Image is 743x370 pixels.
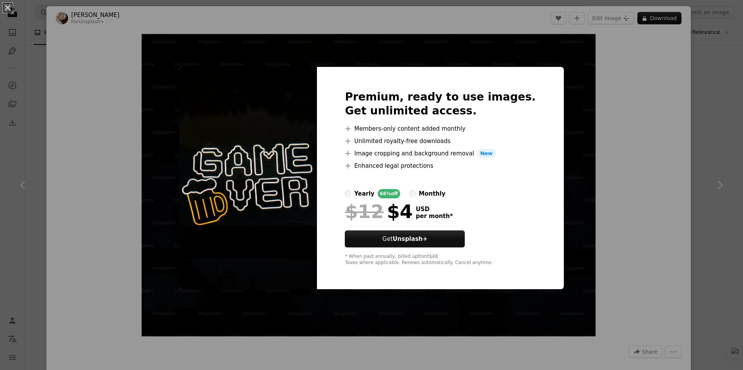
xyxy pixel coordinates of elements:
li: Image cropping and background removal [345,149,536,158]
h2: Premium, ready to use images. Get unlimited access. [345,90,536,118]
span: per month * [416,213,453,220]
div: yearly [354,189,374,198]
input: yearly66%off [345,191,351,197]
div: $4 [345,201,413,222]
span: $12 [345,201,383,222]
strong: Unsplash+ [393,235,428,242]
button: GetUnsplash+ [345,230,465,247]
div: 66% off [378,189,401,198]
div: * When paid annually, billed upfront $48 Taxes where applicable. Renews automatically. Cancel any... [345,254,536,266]
img: premium_photo-1673823194990-d4524df740b2 [179,67,317,290]
span: New [477,149,496,158]
li: Enhanced legal protections [345,161,536,171]
span: USD [416,206,453,213]
li: Unlimited royalty-free downloads [345,136,536,146]
input: monthly [409,191,416,197]
div: monthly [419,189,445,198]
li: Members-only content added monthly [345,124,536,133]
